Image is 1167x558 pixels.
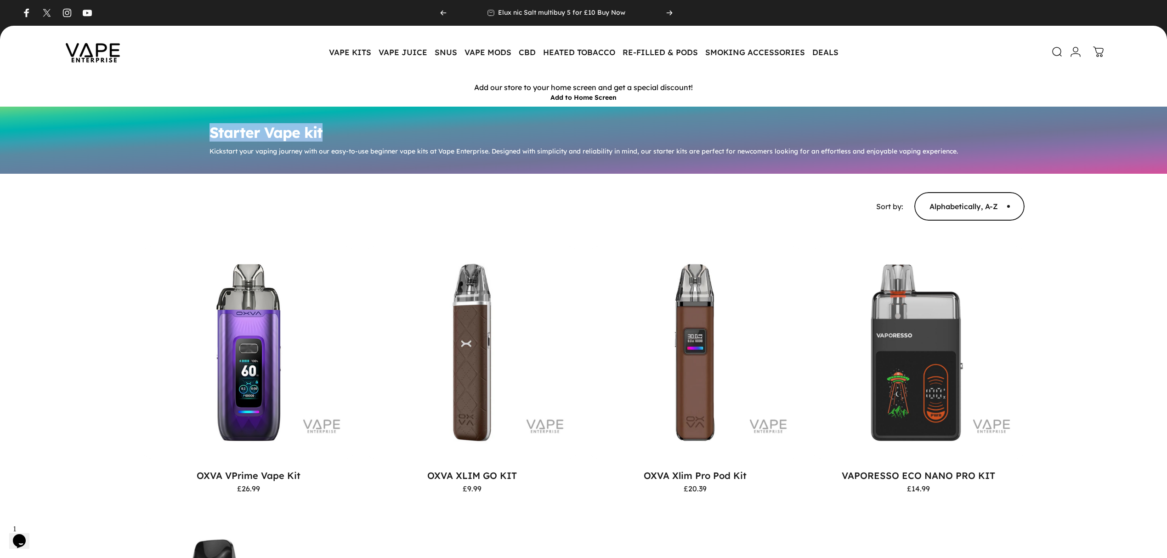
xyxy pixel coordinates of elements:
[51,30,134,74] img: Vape Enterprise
[237,485,260,492] span: £26.99
[9,521,39,549] iframe: chat widget
[842,470,995,481] a: VAPORESSO ECO NANO PRO KIT
[142,246,355,459] img: OXVA VPrime Vape Kit
[210,125,958,140] h1: Starter Vape kit
[1088,42,1109,62] a: 0 items
[907,485,930,492] span: £14.99
[809,42,842,62] a: DEALS
[619,42,702,62] summary: RE-FILLED & PODS
[325,42,842,62] nav: Primary
[589,246,801,459] img: OXVA XLIM PRO KIT
[375,42,431,62] summary: VAPE JUICE
[498,9,625,17] p: Elux nic Salt multibuy 5 for £10 Buy Now
[461,42,515,62] summary: VAPE MODS
[427,470,517,481] a: OXVA XLIM GO KIT
[684,485,707,492] span: £20.39
[463,485,482,492] span: £9.99
[702,42,809,62] summary: SMOKING ACCESSORIES
[550,93,617,102] button: Add to Home Screen
[325,42,375,62] summary: VAPE KITS
[644,470,747,481] a: OXVA Xlim Pro Pod Kit
[589,246,801,459] a: OXVA Xlim Pro Pod Kit
[812,246,1025,459] img: VAPORESSO ECO NANO PRO KIT
[2,83,1165,92] p: Add our store to your home screen and get a special discount!
[366,246,578,459] img: OXVA XLIM GO KIT
[515,42,539,62] summary: CBD
[431,42,461,62] summary: SNUS
[876,202,903,211] span: Sort by:
[539,42,619,62] summary: HEATED TOBACCO
[210,147,958,155] p: Kickstart your vaping journey with our easy-to-use beginner vape kits at Vape Enterprise. Designe...
[197,470,300,481] a: OXVA VPrime Vape Kit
